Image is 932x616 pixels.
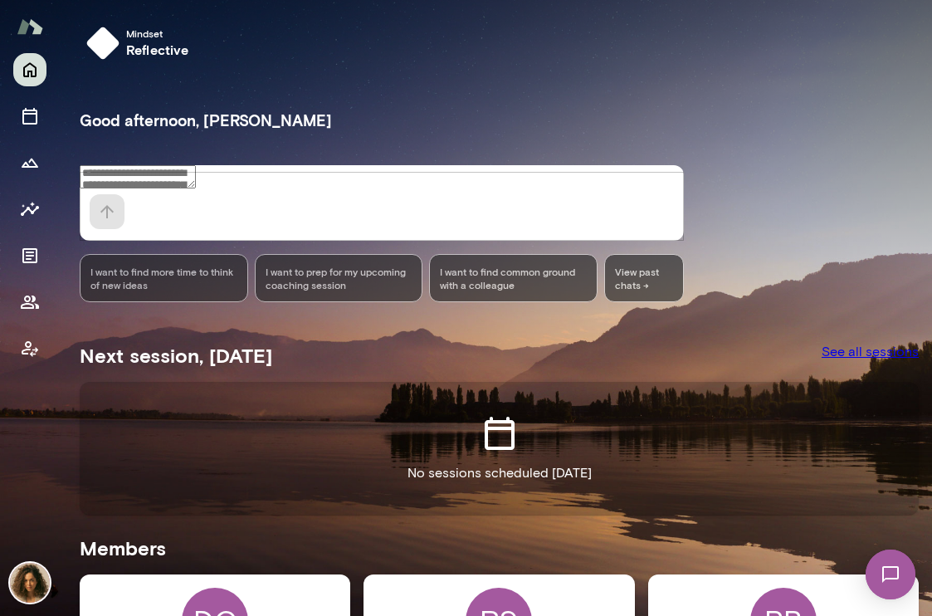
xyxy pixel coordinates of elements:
[255,254,423,302] div: I want to prep for my upcoming coaching session
[13,332,46,365] button: Client app
[13,53,46,86] button: Home
[440,265,587,291] span: I want to find common ground with a colleague
[126,27,189,40] span: Mindset
[604,254,684,302] span: View past chats ->
[80,254,248,302] div: I want to find more time to think of new ideas
[80,109,919,132] h3: Good afternoon, [PERSON_NAME]
[80,342,272,369] h5: Next session, [DATE]
[822,342,919,362] a: See all sessions
[13,286,46,319] button: Members
[126,40,189,60] h6: reflective
[13,100,46,133] button: Sessions
[10,563,50,603] img: Najla Elmachtoub
[266,265,412,291] span: I want to prep for my upcoming coaching session
[90,265,237,291] span: I want to find more time to think of new ideas
[407,463,592,483] p: No sessions scheduled [DATE]
[17,11,43,42] img: Mento
[13,193,46,226] button: Insights
[429,254,598,302] div: I want to find common ground with a colleague
[13,146,46,179] button: Growth Plan
[80,535,919,561] h5: Members
[13,239,46,272] button: Documents
[86,27,120,60] img: mindset
[80,20,203,66] button: Mindsetreflective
